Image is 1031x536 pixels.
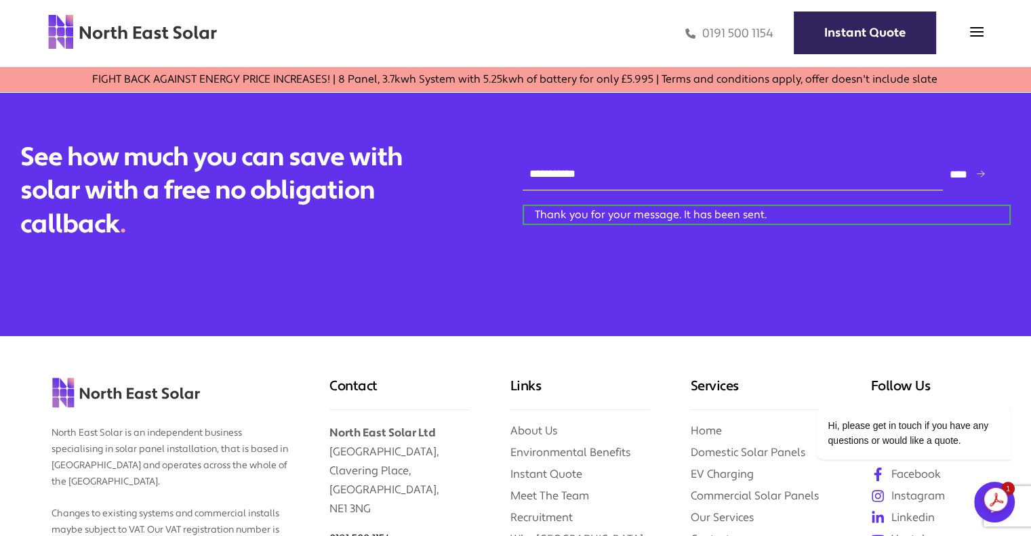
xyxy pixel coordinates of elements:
[773,285,1017,475] iframe: chat widget
[52,377,201,409] img: north east solar logo
[120,208,125,241] span: .
[47,14,218,50] img: north east solar logo
[691,489,820,503] a: Commercial Solar Panels
[510,489,588,503] a: Meet The Team
[523,157,1011,225] form: Contact form
[510,510,572,524] a: Recruitment
[871,489,1011,503] a: Instagram
[691,377,830,410] h3: Services
[691,510,754,524] a: Our Services
[871,510,1011,525] a: Linkedin
[871,511,885,524] img: linkedin icon
[691,424,722,438] a: Home
[685,26,695,41] img: phone icon
[510,377,649,410] h3: Links
[523,205,1011,225] div: Thank you for your message. It has been sent.
[691,467,754,481] a: EV Charging
[685,26,773,41] a: 0191 500 1154
[510,424,557,438] a: About Us
[329,410,469,518] p: [GEOGRAPHIC_DATA], Clavering Place, [GEOGRAPHIC_DATA], NE1 3NG
[510,467,582,481] a: Instant Quote
[691,445,806,459] a: Domestic Solar Panels
[974,482,1017,522] iframe: chat widget
[329,377,469,410] h3: Contact
[510,445,630,459] a: Environmental Benefits
[20,141,427,241] h2: See how much you can save with solar with a free no obligation callback
[871,489,885,503] img: instagram icon
[970,25,984,39] img: menu icon
[794,12,936,54] a: Instant Quote
[329,426,435,440] b: North East Solar Ltd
